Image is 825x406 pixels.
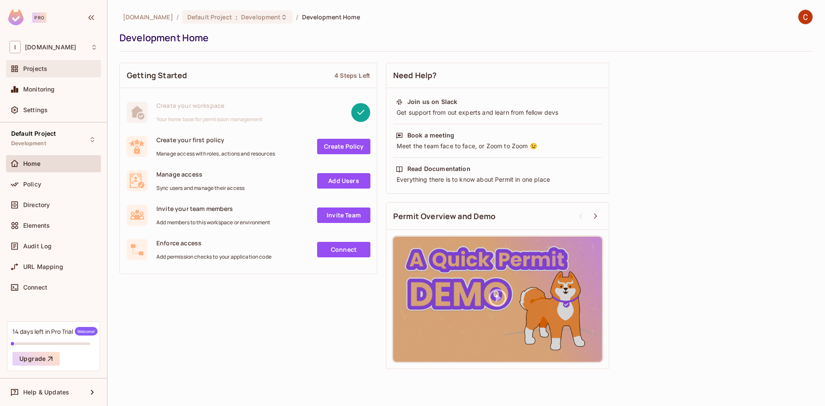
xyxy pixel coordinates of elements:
span: Add members to this workspace or environment [156,219,271,226]
div: 4 Steps Left [334,71,370,79]
span: Audit Log [23,243,52,250]
span: Enforce access [156,239,272,247]
div: Read Documentation [407,165,471,173]
span: Manage access with roles, actions and resources [156,150,275,157]
div: Book a meeting [407,131,454,140]
span: Monitoring [23,86,55,93]
span: Default Project [11,130,56,137]
li: / [296,13,298,21]
span: : [235,14,238,21]
span: Directory [23,201,50,208]
a: Create Policy [317,139,370,154]
a: Add Users [317,173,370,189]
span: Your home base for permission management [156,116,263,123]
span: Manage access [156,170,244,178]
span: Need Help? [393,70,437,81]
span: URL Mapping [23,263,63,270]
span: Development Home [302,13,360,21]
div: Get support from out experts and learn from fellow devs [396,108,599,117]
span: I [9,41,21,53]
div: Meet the team face to face, or Zoom to Zoom 😉 [396,142,599,150]
div: Development Home [119,31,809,44]
span: Development [11,140,46,147]
span: Elements [23,222,50,229]
div: 14 days left in Pro Trial [12,327,98,336]
span: the active workspace [123,13,173,21]
button: Upgrade [12,352,60,366]
div: Pro [32,12,46,23]
span: Sync users and manage their access [156,185,244,192]
span: Connect [23,284,47,291]
span: Home [23,160,41,167]
span: Policy [23,181,41,188]
span: Default Project [187,13,232,21]
span: Projects [23,65,47,72]
span: Development [241,13,281,21]
div: Everything there is to know about Permit in one place [396,175,599,184]
span: Welcome! [75,327,98,336]
span: Permit Overview and Demo [393,211,496,222]
img: Christopher Jackson [798,10,813,24]
img: SReyMgAAAABJRU5ErkJggg== [8,9,24,25]
span: Settings [23,107,48,113]
span: Workspace: invent.sg [25,44,76,51]
span: Create your first policy [156,136,275,144]
span: Create your workspace [156,101,263,110]
span: Getting Started [127,70,187,81]
span: Invite your team members [156,205,271,213]
li: / [177,13,179,21]
span: Help & Updates [23,389,69,396]
span: Add permission checks to your application code [156,253,272,260]
div: Join us on Slack [407,98,457,106]
a: Invite Team [317,208,370,223]
a: Connect [317,242,370,257]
